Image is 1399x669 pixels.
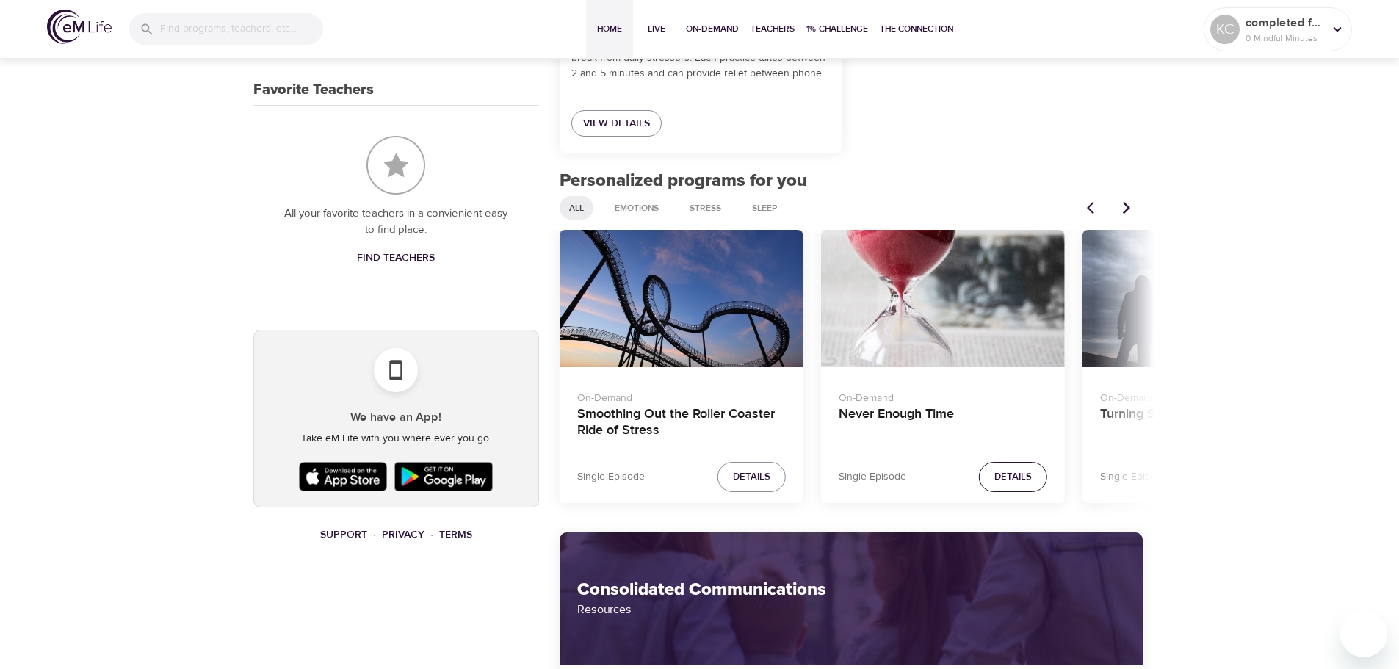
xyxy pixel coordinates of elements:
[571,110,662,137] a: View Details
[266,410,527,425] h5: We have an App!
[560,196,593,220] div: All
[839,469,906,485] p: Single Episode
[979,462,1047,492] button: Details
[806,21,868,37] span: 1% Challenge
[253,525,539,545] nav: breadcrumb
[366,136,425,195] img: Favorite Teachers
[1246,32,1323,45] p: 0 Mindful Minutes
[391,458,496,495] img: Google Play Store
[680,196,731,220] div: Stress
[605,196,668,220] div: Emotions
[606,202,668,214] span: Emotions
[577,601,1126,618] p: Resources
[821,230,1065,367] button: Never Enough Time
[351,245,441,272] a: Find Teachers
[880,21,953,37] span: The Connection
[681,202,730,214] span: Stress
[1110,192,1143,224] button: Next items
[560,202,593,214] span: All
[639,21,674,37] span: Live
[439,528,472,541] a: Terms
[1100,406,1309,441] h4: Turning Self-criticism Into Kindness
[1210,15,1240,44] div: KC
[577,385,786,406] p: On-Demand
[733,469,770,485] span: Details
[1340,610,1387,657] iframe: Button to launch messaging window
[686,21,739,37] span: On-Demand
[839,385,1047,406] p: On-Demand
[47,10,112,44] img: logo
[743,202,787,214] span: Sleep
[717,462,786,492] button: Details
[1100,469,1168,485] p: Single Episode
[266,431,527,446] p: Take eM Life with you where ever you go.
[283,206,510,239] p: All your favorite teachers in a convienient easy to find place.
[160,13,323,45] input: Find programs, teachers, etc...
[295,458,391,495] img: Apple App Store
[430,525,433,545] li: ·
[742,196,787,220] div: Sleep
[577,579,1126,601] h2: Consolidated Communications
[592,21,627,37] span: Home
[839,406,1047,441] h4: Never Enough Time
[253,82,374,98] h3: Favorite Teachers
[382,528,424,541] a: Privacy
[560,170,1143,192] h2: Personalized programs for you
[1246,14,1323,32] p: completed for wellness
[373,525,376,545] li: ·
[994,469,1032,485] span: Details
[1100,385,1309,406] p: On-Demand
[583,115,650,133] span: View Details
[1082,230,1326,367] button: Turning Self-criticism Into Kindness
[320,528,367,541] a: Support
[751,21,795,37] span: Teachers
[577,406,786,441] h4: Smoothing Out the Roller Coaster Ride of Stress
[357,249,435,267] span: Find Teachers
[577,469,645,485] p: Single Episode
[1078,192,1110,224] button: Previous items
[560,230,803,367] button: Smoothing Out the Roller Coaster Ride of Stress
